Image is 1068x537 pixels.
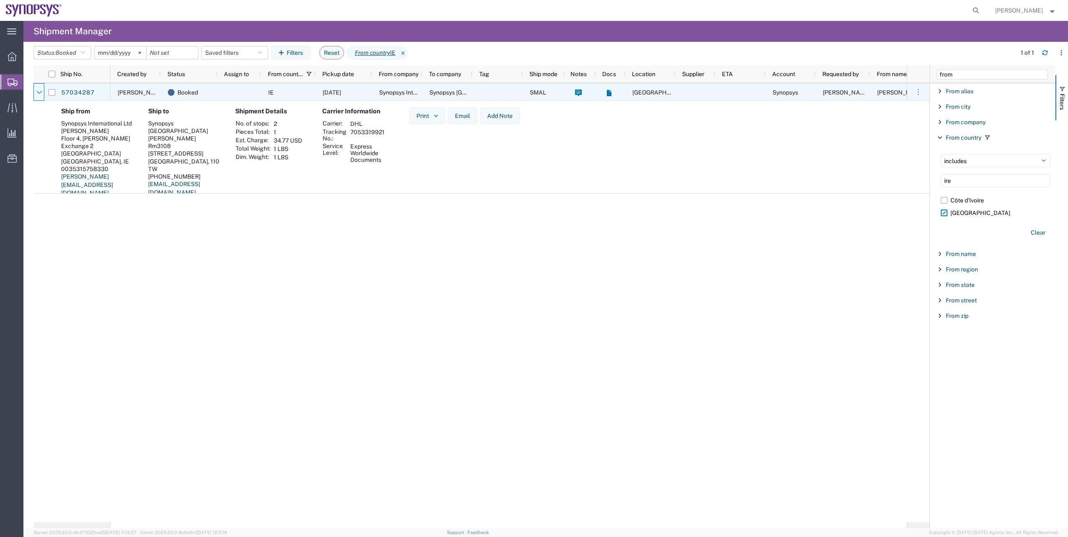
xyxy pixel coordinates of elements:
[167,71,185,77] span: Status
[323,89,341,96] span: 10/07/2025
[941,207,1050,219] label: [GEOGRAPHIC_DATA]
[529,71,557,77] span: Ship mode
[823,89,870,96] span: Mayumi Lyden
[271,136,305,145] td: 34.77 USD
[946,88,973,95] span: From alias
[930,83,1055,528] div: Filter List 9 Filters
[268,89,274,96] span: IE
[61,86,95,100] a: 57034287
[946,312,968,319] span: From zip
[347,142,389,164] td: Express Worldwide Documents
[322,142,347,164] th: Service Level:
[632,71,655,77] span: Location
[271,46,311,59] button: Filters
[1026,226,1050,240] button: Clear
[429,71,461,77] span: To company
[60,71,82,77] span: Ship No.
[61,173,113,196] a: [PERSON_NAME][EMAIL_ADDRESS][DOMAIN_NAME]
[235,107,309,115] h4: Shipment Details
[877,89,925,96] span: Mayumi Lyden
[602,71,616,77] span: Docs
[877,71,907,77] span: From name
[268,71,303,77] span: From country
[6,4,62,17] img: logo
[56,49,76,56] span: Booked
[177,84,198,101] span: Booked
[347,46,398,60] span: From country IE
[409,107,445,124] button: Print
[319,46,344,59] button: Reset
[946,251,976,257] span: From name
[271,120,305,128] td: 2
[772,71,795,77] span: Account
[235,153,271,161] th: Dim. Weight:
[822,71,859,77] span: Requested by
[995,6,1043,15] span: Rachelle Varela
[347,128,389,142] td: 7053319921
[105,530,136,535] span: [DATE] 11:13:37
[61,107,135,115] h4: Ship from
[946,281,975,288] span: From state
[946,134,981,141] span: From country
[355,49,390,57] i: From country
[937,69,1048,79] input: Filter Columns Input
[271,153,305,161] td: 1 LBS
[447,530,468,535] a: Support
[33,21,112,42] h4: Shipment Manager
[682,71,704,77] span: Supplier
[347,120,389,128] td: DHL
[235,145,271,153] th: Total Weight:
[61,165,135,173] div: 0035315758330
[929,529,1058,536] span: Copyright © [DATE]-[DATE] Agistix Inc., All Rights Reserved
[235,120,271,128] th: No. of stops:
[322,107,389,115] h4: Carrier Information
[61,150,135,157] div: [GEOGRAPHIC_DATA]
[148,107,222,115] h4: Ship to
[322,120,347,128] th: Carrier:
[148,142,222,157] div: Rm3108 [STREET_ADDRESS]
[941,174,1050,187] input: Search filter...
[235,136,271,145] th: Est. Charge:
[322,71,354,77] span: Pickup date
[148,120,222,135] div: Synopsys [GEOGRAPHIC_DATA]
[946,297,977,304] span: From street
[570,71,587,77] span: Notes
[235,128,271,136] th: Pieces Total:
[429,89,516,96] span: Synopsys Taipei TW01
[118,89,165,96] span: Mayumi Lyden
[140,530,227,535] span: Client: 2025.20.0-8c6e0cf
[148,158,222,173] div: [GEOGRAPHIC_DATA], 110 TW
[480,107,520,124] button: Add Note
[61,158,135,165] div: [GEOGRAPHIC_DATA], IE
[722,71,733,77] span: ETA
[941,194,1050,207] label: Côte d’Ivoire
[146,46,198,59] input: Not set
[773,89,798,96] span: Synopsys
[322,128,347,142] th: Tracking No.:
[479,71,489,77] span: Tag
[632,89,706,96] span: Dublin IE02
[95,46,146,59] input: Not set
[117,71,146,77] span: Created by
[448,107,477,124] button: Email
[33,46,91,59] button: Status:Booked
[995,5,1057,15] button: [PERSON_NAME]
[1059,94,1065,110] span: Filters
[148,173,222,180] div: [PHONE_NUMBER]
[271,128,305,136] td: 1
[148,181,200,196] a: [EMAIL_ADDRESS][DOMAIN_NAME]
[467,530,489,535] a: Feedback
[148,135,222,142] div: [PERSON_NAME]
[946,266,978,273] span: From region
[33,530,136,535] span: Server: 2025.20.0-db47332bad5
[946,119,986,125] span: From company
[379,89,450,96] span: Synopsys International Ltd
[530,89,546,96] span: SMAL
[432,112,440,120] img: dropdown
[379,71,418,77] span: From company
[61,135,135,150] div: Floor 4, [PERSON_NAME] Exchange 2
[1021,49,1035,57] div: 1 of 1
[61,127,135,135] div: [PERSON_NAME]
[271,145,305,153] td: 1 LBS
[197,530,227,535] span: [DATE] 12:11:14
